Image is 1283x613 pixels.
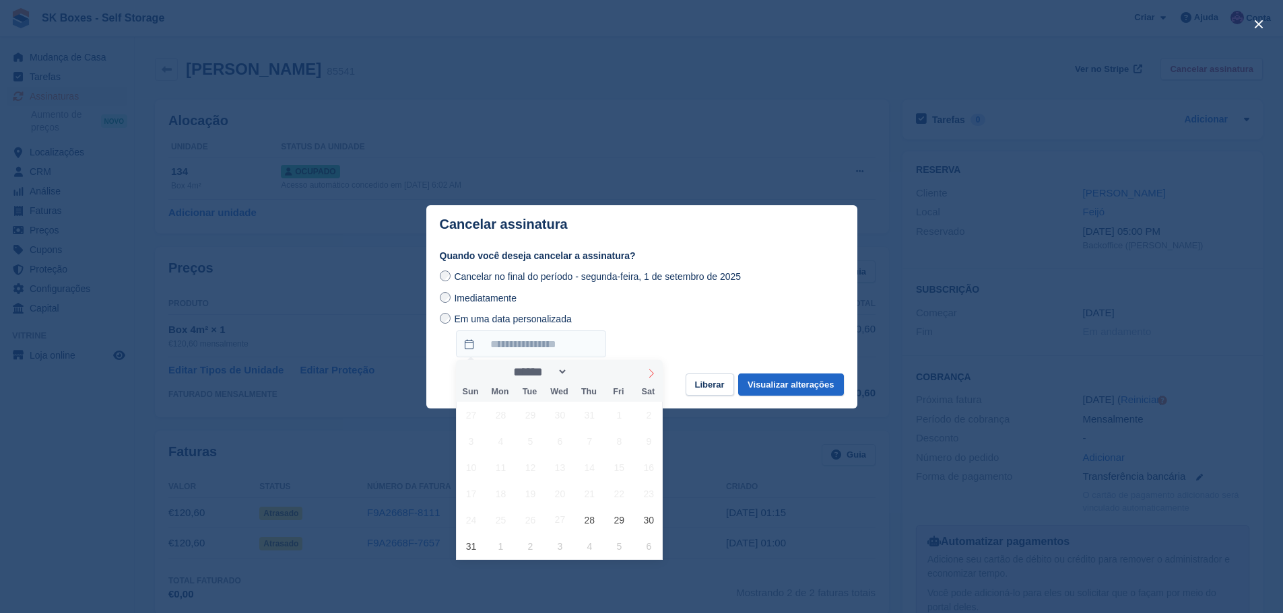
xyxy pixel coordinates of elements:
span: July 29, 2025 [517,402,544,428]
span: August 16, 2025 [636,454,662,480]
span: September 1, 2025 [488,533,514,559]
span: August 7, 2025 [577,428,603,454]
span: August 31, 2025 [458,533,484,559]
span: Sun [456,388,486,396]
input: Em uma data personalizada [440,313,451,324]
span: September 6, 2025 [636,533,662,559]
span: August 10, 2025 [458,454,484,480]
span: Em uma data personalizada [454,314,571,324]
span: Sat [633,388,663,396]
input: Imediatamente [440,292,451,303]
span: Fri [603,388,633,396]
span: August 25, 2025 [488,507,514,533]
span: August 29, 2025 [606,507,632,533]
span: September 3, 2025 [547,533,573,559]
span: August 14, 2025 [577,454,603,480]
span: August 19, 2025 [517,480,544,507]
select: Month [508,365,568,379]
span: August 23, 2025 [636,480,662,507]
span: August 21, 2025 [577,480,603,507]
span: August 5, 2025 [517,428,544,454]
span: August 26, 2025 [517,507,544,533]
span: Cancelar no final do período - segunda-feira, 1 de setembro de 2025 [454,271,741,282]
label: Quando você deseja cancelar a assinatura? [440,249,844,263]
span: Wed [544,388,574,396]
span: August 4, 2025 [488,428,514,454]
button: Liberar [686,373,734,396]
span: August 28, 2025 [577,507,603,533]
span: Thu [574,388,603,396]
span: August 27, 2025 [547,507,573,533]
span: August 24, 2025 [458,507,484,533]
span: September 2, 2025 [517,533,544,559]
span: September 4, 2025 [577,533,603,559]
span: August 6, 2025 [547,428,573,454]
input: Cancelar no final do período - segunda-feira, 1 de setembro de 2025 [440,271,451,281]
span: August 1, 2025 [606,402,632,428]
span: August 2, 2025 [636,402,662,428]
span: August 30, 2025 [636,507,662,533]
span: August 11, 2025 [488,454,514,480]
span: August 8, 2025 [606,428,632,454]
span: July 28, 2025 [488,402,514,428]
span: August 9, 2025 [636,428,662,454]
span: August 20, 2025 [547,480,573,507]
button: Visualizar alterações [738,373,843,396]
input: Em uma data personalizada [456,330,606,357]
button: close [1248,13,1270,35]
span: August 13, 2025 [547,454,573,480]
span: August 12, 2025 [517,454,544,480]
span: July 27, 2025 [458,402,484,428]
span: August 18, 2025 [488,480,514,507]
span: July 30, 2025 [547,402,573,428]
input: Year [568,365,610,379]
span: August 17, 2025 [458,480,484,507]
span: September 5, 2025 [606,533,632,559]
span: August 3, 2025 [458,428,484,454]
span: Mon [485,388,515,396]
span: Tue [515,388,544,396]
span: Imediatamente [454,293,517,303]
span: August 22, 2025 [606,480,632,507]
span: July 31, 2025 [577,402,603,428]
p: Cancelar assinatura [440,217,568,232]
span: August 15, 2025 [606,454,632,480]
